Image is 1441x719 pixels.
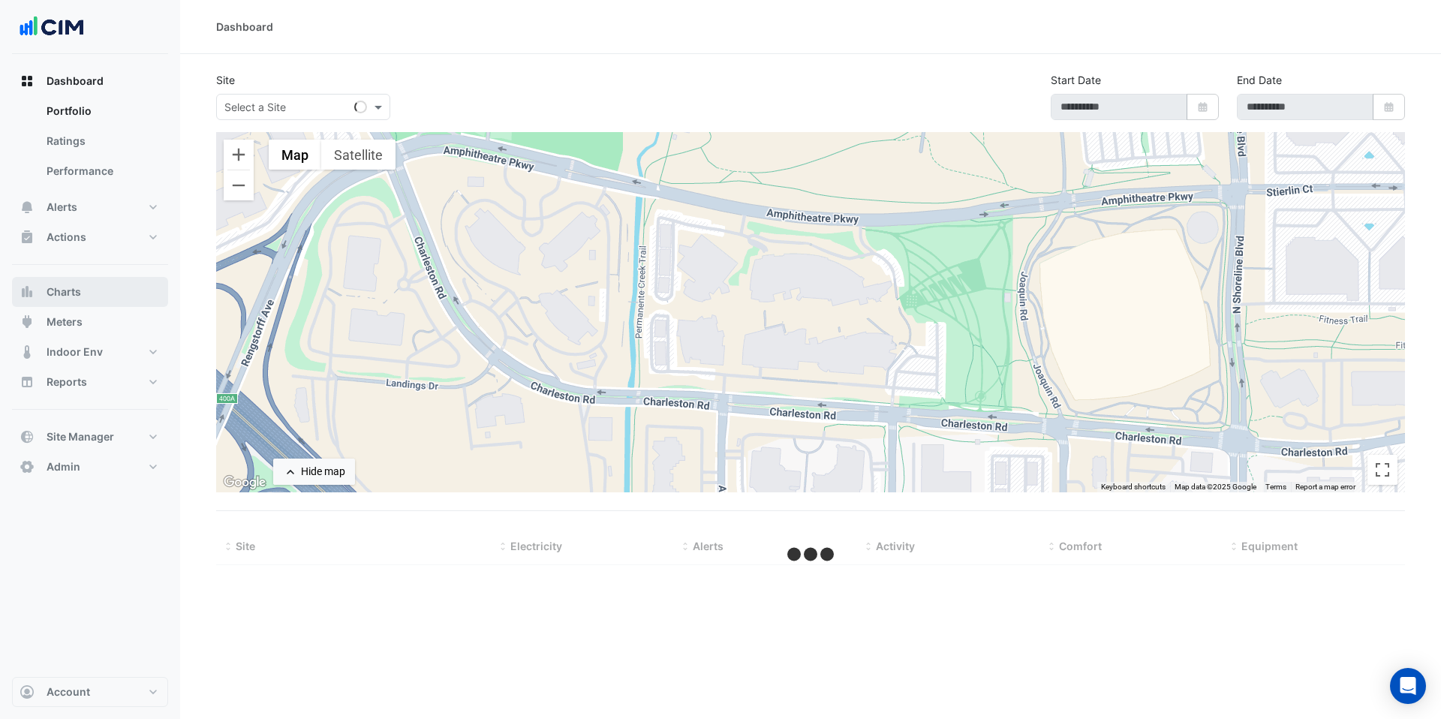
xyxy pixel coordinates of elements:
span: Admin [47,459,80,474]
span: Electricity [510,540,562,552]
app-icon: Meters [20,314,35,329]
button: Meters [12,307,168,337]
span: Actions [47,230,86,245]
app-icon: Dashboard [20,74,35,89]
span: Alerts [693,540,724,552]
app-icon: Reports [20,375,35,390]
span: Equipment [1241,540,1298,552]
button: Toggle fullscreen view [1367,455,1397,485]
button: Indoor Env [12,337,168,367]
label: End Date [1237,72,1282,88]
button: Admin [12,452,168,482]
a: Open this area in Google Maps (opens a new window) [220,473,269,492]
app-icon: Actions [20,230,35,245]
a: Ratings [35,126,168,156]
app-icon: Indoor Env [20,344,35,359]
span: Comfort [1059,540,1102,552]
button: Dashboard [12,66,168,96]
div: Dashboard [216,19,273,35]
button: Hide map [273,459,355,485]
button: Charts [12,277,168,307]
button: Actions [12,222,168,252]
span: Alerts [47,200,77,215]
button: Account [12,677,168,707]
button: Show street map [269,140,321,170]
span: Meters [47,314,83,329]
div: Open Intercom Messenger [1390,668,1426,704]
img: Google [220,473,269,492]
app-icon: Charts [20,284,35,299]
div: Dashboard [12,96,168,192]
app-icon: Admin [20,459,35,474]
span: Indoor Env [47,344,103,359]
button: Zoom out [224,170,254,200]
span: Reports [47,375,87,390]
a: Performance [35,156,168,186]
span: Map data ©2025 Google [1175,483,1256,491]
button: Reports [12,367,168,397]
label: Site [216,72,235,88]
span: Account [47,684,90,699]
a: Terms (opens in new tab) [1265,483,1286,491]
button: Zoom in [224,140,254,170]
label: Start Date [1051,72,1101,88]
button: Alerts [12,192,168,222]
span: Activity [876,540,915,552]
a: Report a map error [1295,483,1355,491]
button: Site Manager [12,422,168,452]
button: Keyboard shortcuts [1101,482,1166,492]
div: Hide map [301,464,345,480]
img: Company Logo [18,12,86,42]
span: Site [236,540,255,552]
span: Dashboard [47,74,104,89]
span: Charts [47,284,81,299]
app-icon: Alerts [20,200,35,215]
app-icon: Site Manager [20,429,35,444]
span: Site Manager [47,429,114,444]
button: Show satellite imagery [321,140,396,170]
a: Portfolio [35,96,168,126]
